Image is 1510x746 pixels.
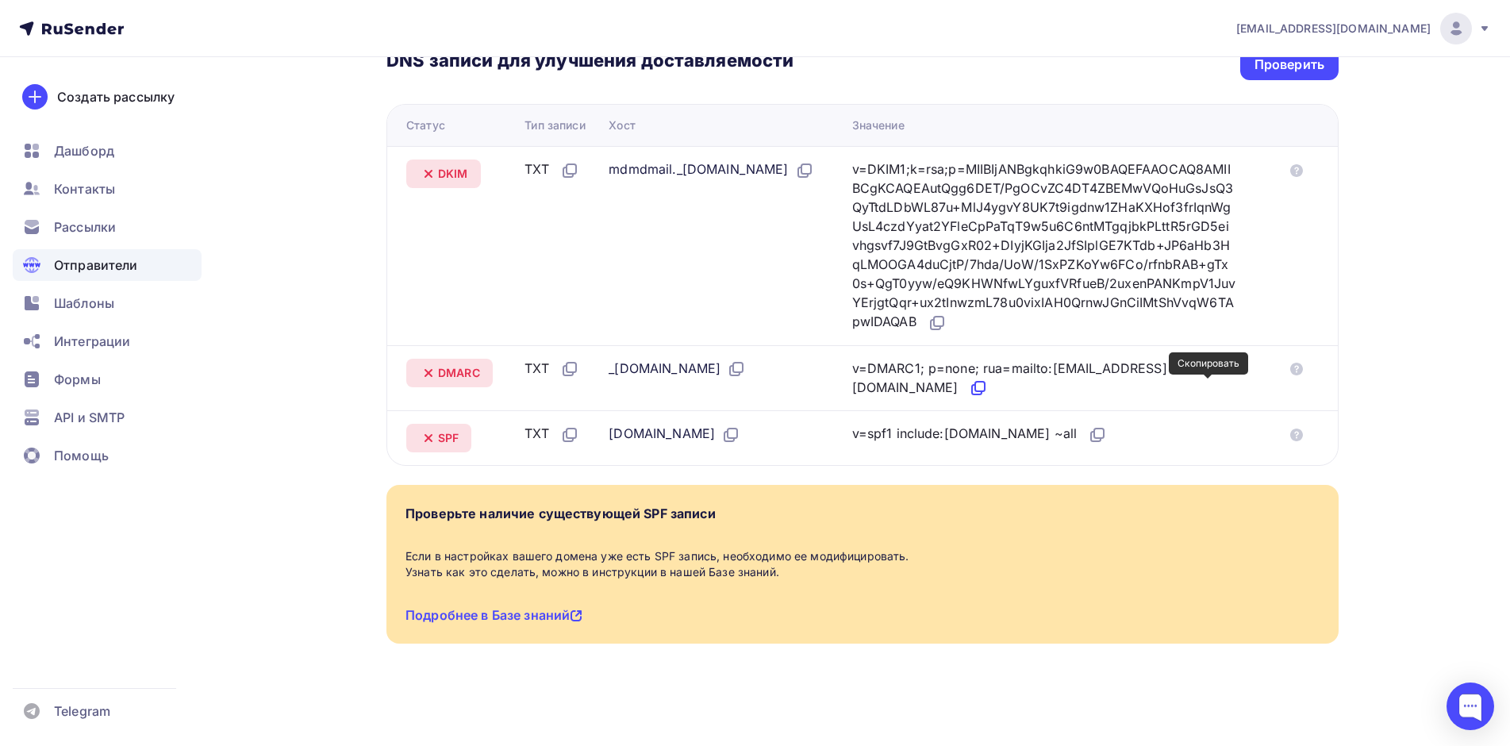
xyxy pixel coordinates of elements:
[524,359,578,379] div: TXT
[438,166,468,182] span: DKIM
[609,160,813,180] div: mdmdmail._[DOMAIN_NAME]
[405,548,1320,580] div: Если в настройках вашего домена уже есть SPF запись, необходимо ее модифицировать. Узнать как это...
[54,256,138,275] span: Отправители
[852,160,1236,333] div: v=DKIM1;k=rsa;p=MIIBIjANBgkqhkiG9w0BAQEFAAOCAQ8AMIIBCgKCAQEAutQgg6DET/PgOCvZC4DT4ZBEMwVQoHuGsJsQ3...
[13,363,202,395] a: Формы
[524,117,585,133] div: Тип записи
[438,430,459,446] span: SPF
[405,607,582,623] a: Подробнее в Базе знаний
[438,365,480,381] span: DMARC
[54,446,109,465] span: Помощь
[609,359,746,379] div: _[DOMAIN_NAME]
[386,49,793,75] h3: DNS записи для улучшения доставляемости
[54,141,114,160] span: Дашборд
[13,249,202,281] a: Отправители
[13,211,202,243] a: Рассылки
[54,370,101,389] span: Формы
[852,117,905,133] div: Значение
[405,504,716,523] div: Проверьте наличие существующей SPF записи
[54,332,130,351] span: Интеграции
[1254,56,1324,74] div: Проверить
[54,408,125,427] span: API и SMTP
[406,117,445,133] div: Статус
[852,359,1236,398] div: v=DMARC1; p=none; rua=mailto:[EMAIL_ADDRESS][DOMAIN_NAME]
[1236,21,1431,37] span: [EMAIL_ADDRESS][DOMAIN_NAME]
[609,424,740,444] div: [DOMAIN_NAME]
[1236,13,1491,44] a: [EMAIL_ADDRESS][DOMAIN_NAME]
[54,217,116,236] span: Рассылки
[54,294,114,313] span: Шаблоны
[609,117,636,133] div: Хост
[852,424,1108,444] div: v=spf1 include:[DOMAIN_NAME] ~all
[57,87,175,106] div: Создать рассылку
[13,287,202,319] a: Шаблоны
[13,173,202,205] a: Контакты
[524,160,578,180] div: TXT
[13,135,202,167] a: Дашборд
[524,424,578,444] div: TXT
[54,702,110,721] span: Telegram
[54,179,115,198] span: Контакты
